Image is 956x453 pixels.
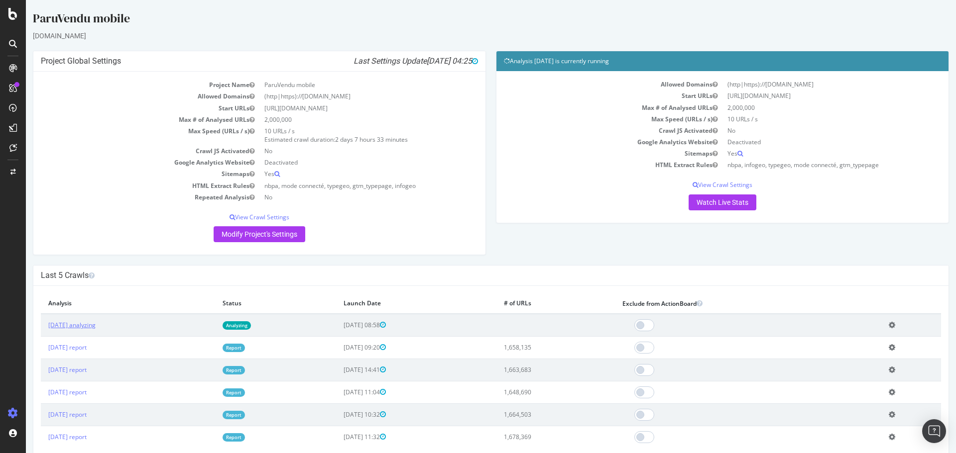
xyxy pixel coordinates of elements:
[318,321,360,329] span: [DATE] 08:58
[478,125,697,136] td: Crawl JS Activated
[478,56,915,66] h4: Analysis [DATE] is currently running
[15,180,234,191] td: HTML Extract Rules
[697,136,915,148] td: Deactivated
[663,194,730,210] a: Watch Live Stats
[197,388,219,397] a: Report
[189,293,310,314] th: Status
[318,410,360,419] span: [DATE] 10:32
[197,366,219,374] a: Report
[471,359,589,381] td: 1,663,683
[234,125,452,145] td: 10 URLs / s Estimated crawl duration:
[697,79,915,90] td: (http|https)://[DOMAIN_NAME]
[7,31,923,41] div: [DOMAIN_NAME]
[471,426,589,448] td: 1,678,369
[22,410,61,419] a: [DATE] report
[234,91,452,102] td: (http|https)://[DOMAIN_NAME]
[697,90,915,101] td: [URL][DOMAIN_NAME]
[478,90,697,101] td: Start URLs
[197,411,219,419] a: Report
[471,293,589,314] th: # of URLs
[234,180,452,191] td: nbpa, mode connecté, typegeo, gtm_typepage, infogeo
[234,191,452,203] td: No
[15,145,234,157] td: Crawl JS Activated
[318,433,360,441] span: [DATE] 11:32
[318,388,360,396] span: [DATE] 11:04
[471,336,589,359] td: 1,658,135
[15,114,234,125] td: Max # of Analysed URLs
[234,157,452,168] td: Deactivated
[328,56,452,66] i: Last Settings Update
[7,10,923,31] div: ParuVendu mobile
[318,365,360,374] span: [DATE] 14:41
[15,56,452,66] h4: Project Global Settings
[589,293,855,314] th: Exclude from ActionBoard
[478,159,697,171] td: HTML Extract Rules
[697,125,915,136] td: No
[22,433,61,441] a: [DATE] report
[697,113,915,125] td: 10 URLs / s
[15,102,234,114] td: Start URLs
[22,365,61,374] a: [DATE] report
[318,343,360,352] span: [DATE] 09:20
[15,168,234,180] td: Sitemaps
[922,419,946,443] div: Open Intercom Messenger
[197,433,219,442] a: Report
[197,321,225,330] a: Analyzing
[15,271,915,280] h4: Last 5 Crawls
[15,213,452,221] p: View Crawl Settings
[15,91,234,102] td: Allowed Domains
[478,148,697,159] td: Sitemaps
[188,226,279,242] a: Modify Project's Settings
[478,113,697,125] td: Max Speed (URLs / s)
[234,168,452,180] td: Yes
[15,125,234,145] td: Max Speed (URLs / s)
[478,136,697,148] td: Google Analytics Website
[15,293,189,314] th: Analysis
[22,388,61,396] a: [DATE] report
[310,293,471,314] th: Launch Date
[197,344,219,352] a: Report
[471,381,589,403] td: 1,648,690
[697,148,915,159] td: Yes
[478,102,697,113] td: Max # of Analysed URLs
[234,145,452,157] td: No
[15,191,234,203] td: Repeated Analysis
[471,403,589,426] td: 1,664,503
[478,181,915,189] p: View Crawl Settings
[15,79,234,91] td: Project Name
[401,56,452,66] span: [DATE] 04:25
[15,157,234,168] td: Google Analytics Website
[234,114,452,125] td: 2,000,000
[22,343,61,352] a: [DATE] report
[22,321,70,329] a: [DATE] analyzing
[309,135,382,144] span: 2 days 7 hours 33 minutes
[697,102,915,113] td: 2,000,000
[234,79,452,91] td: ParuVendu mobile
[478,79,697,90] td: Allowed Domains
[697,159,915,171] td: nbpa, infogeo, typegeo, mode connecté, gtm_typepage
[234,102,452,114] td: [URL][DOMAIN_NAME]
